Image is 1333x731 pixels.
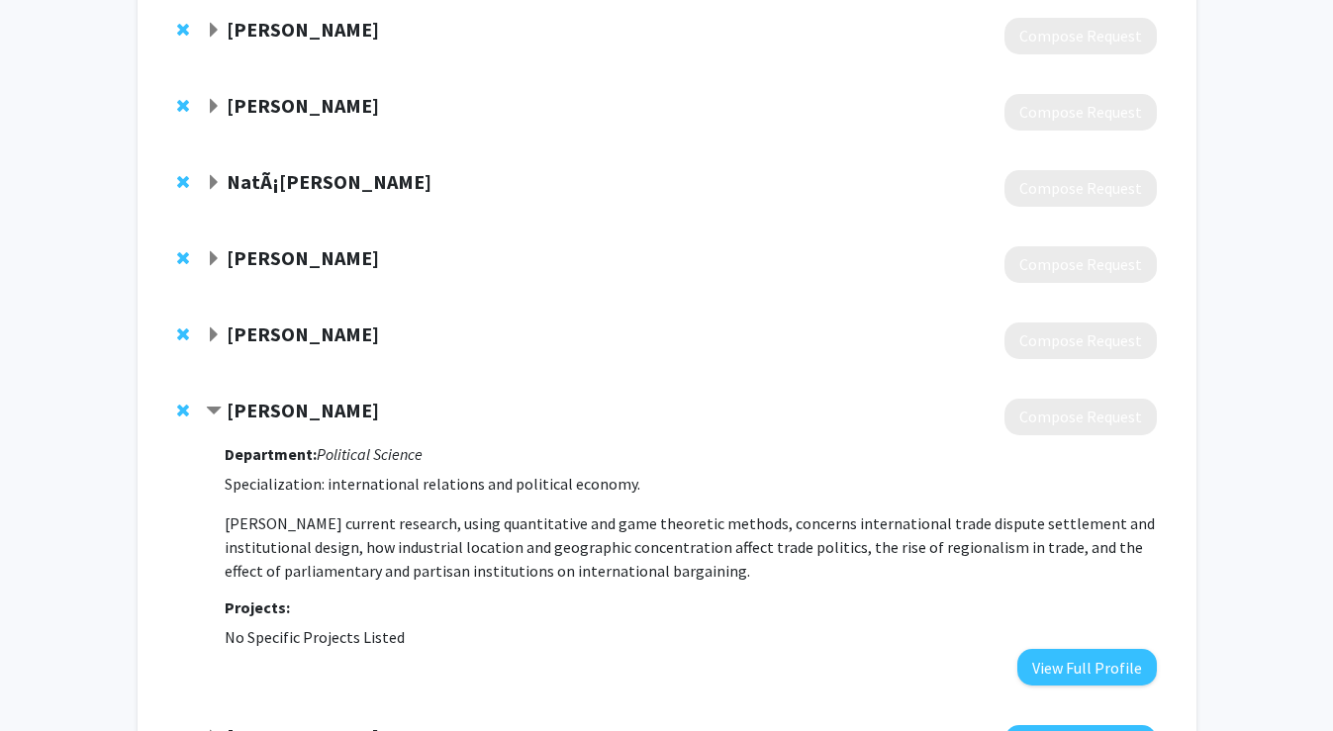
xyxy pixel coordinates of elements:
button: Compose Request to Pablo Montagnes [1004,94,1157,131]
i: Political Science [317,444,423,464]
strong: [PERSON_NAME] [227,93,379,118]
span: Remove NatÃ¡lia Bueno from bookmarks [177,174,189,190]
strong: [PERSON_NAME] [227,17,379,42]
strong: [PERSON_NAME] [227,245,379,270]
span: No Specific Projects Listed [225,627,405,647]
span: Remove Pablo Montagnes from bookmarks [177,98,189,114]
button: Compose Request to NatÃ¡lia Bueno [1004,170,1157,207]
strong: Projects: [225,597,290,617]
button: Compose Request to Judd Owen [1004,322,1157,359]
strong: [PERSON_NAME] [227,321,379,346]
span: Expand NatÃ¡lia Bueno Bookmark [206,175,222,191]
span: Expand Bernard Fraga Bookmark [206,251,222,267]
span: Remove Bernard Fraga from bookmarks [177,250,189,266]
iframe: Chat [15,642,84,716]
button: Compose Request to Eric Reinhardt [1004,399,1157,435]
span: Contract Eric Reinhardt Bookmark [206,404,222,419]
strong: Department: [225,444,317,464]
button: Compose Request to John W. Patty [1004,18,1157,54]
strong: NatÃ¡[PERSON_NAME] [227,169,431,194]
span: Remove John W. Patty from bookmarks [177,22,189,38]
button: Compose Request to Bernard Fraga [1004,246,1157,283]
span: Expand Pablo Montagnes Bookmark [206,99,222,115]
span: Remove Judd Owen from bookmarks [177,326,189,342]
p: Specialization: international relations and political economy. [PERSON_NAME] current research, us... [225,472,1156,583]
button: View Full Profile [1017,649,1157,685]
span: Expand Judd Owen Bookmark [206,327,222,343]
span: Remove Eric Reinhardt from bookmarks [177,403,189,418]
span: Expand John W. Patty Bookmark [206,23,222,39]
strong: [PERSON_NAME] [227,398,379,422]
